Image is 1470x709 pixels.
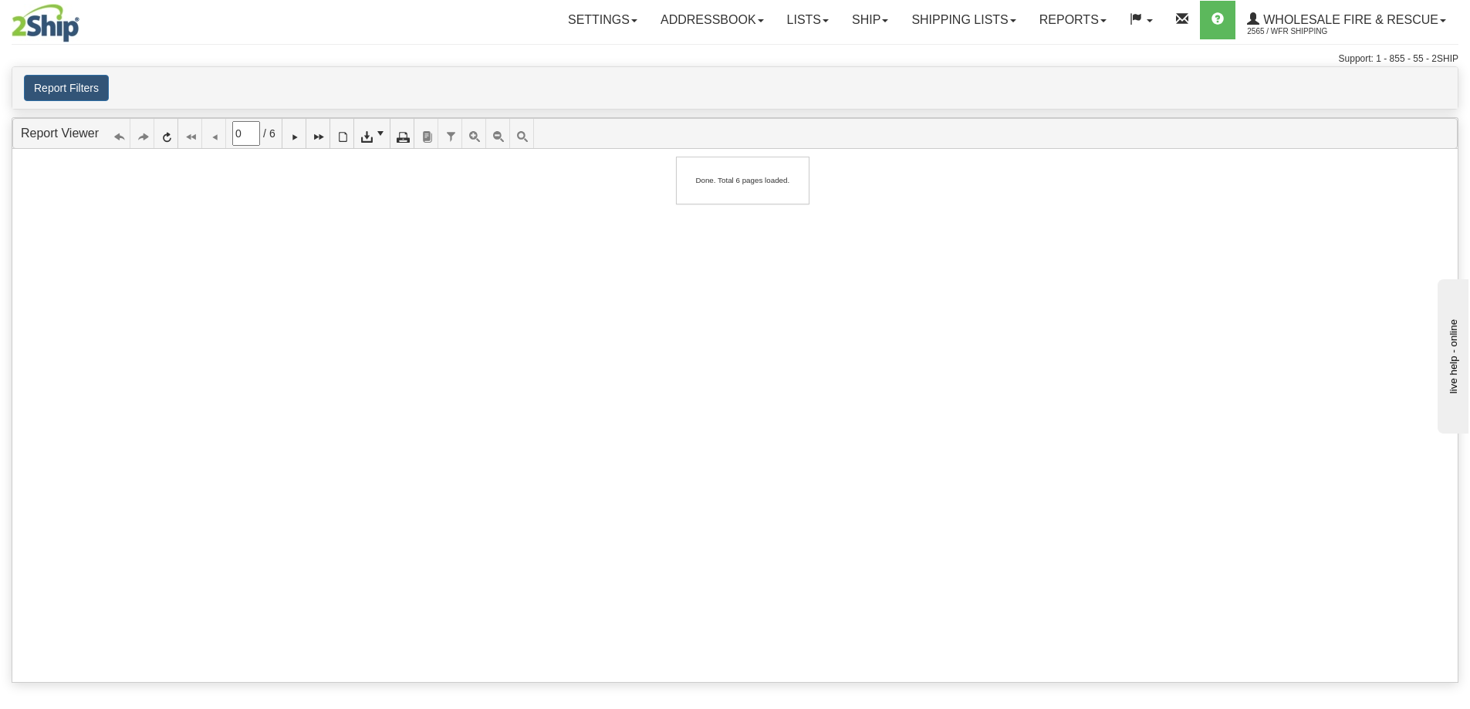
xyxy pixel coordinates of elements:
[306,119,330,148] a: Last Page
[12,4,79,42] img: logo2565.jpg
[154,119,178,148] a: Refresh
[1028,1,1118,39] a: Reports
[776,1,840,39] a: Lists
[556,1,649,39] a: Settings
[1235,1,1458,39] a: WHOLESALE FIRE & RESCUE 2565 / WFR Shipping
[24,75,109,101] button: Report Filters
[354,119,390,148] a: Export
[1259,13,1438,26] span: WHOLESALE FIRE & RESCUE
[900,1,1027,39] a: Shipping lists
[1247,24,1363,39] span: 2565 / WFR Shipping
[684,164,801,196] div: Done. Total 6 pages loaded.
[263,126,266,141] span: /
[269,126,275,141] span: 6
[330,119,354,148] a: Toggle Print Preview
[12,13,143,25] div: live help - online
[282,119,306,148] a: Next Page
[21,127,99,140] a: Report Viewer
[840,1,900,39] a: Ship
[649,1,776,39] a: Addressbook
[390,119,414,148] a: Print
[12,52,1458,66] div: Support: 1 - 855 - 55 - 2SHIP
[1435,275,1468,433] iframe: chat widget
